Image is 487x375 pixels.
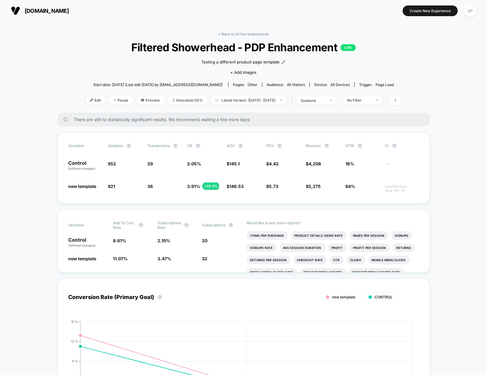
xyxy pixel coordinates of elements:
[247,221,419,225] p: Would like to see more reports?
[309,184,321,189] span: 5,275
[291,231,347,240] li: Product Details Views Rate
[350,243,390,252] li: Profit Per Session
[168,96,208,104] span: Allocation: 50%
[306,184,321,189] span: $
[385,185,419,193] span: Insufficient data for CI
[227,184,244,189] span: $
[9,6,71,16] button: [DOMAIN_NAME]
[72,359,78,363] tspan: 8 %
[86,96,106,104] span: Edit
[464,5,476,17] div: AP
[368,256,410,264] li: Mobile Menu Clicks
[69,221,102,230] span: Variation
[69,160,102,171] p: Control
[347,98,372,103] div: No Filter
[330,256,344,264] li: Ctr
[376,82,394,87] span: Page Load
[126,143,131,148] button: ?
[248,82,257,87] span: other
[227,143,235,148] span: AOV
[376,99,378,101] img: end
[290,96,296,105] span: |
[203,182,219,190] div: + 28.3 %
[227,161,240,166] span: $
[300,268,346,276] li: Desktop Menu (hover)
[280,243,325,252] li: Avg Session Duration
[391,231,412,240] li: Signups
[346,143,379,148] span: OTW
[202,223,225,227] span: Subscriptions
[266,161,279,166] span: $
[341,44,356,51] p: LIVE
[69,237,107,248] p: Control
[309,161,321,166] span: 4,208
[101,41,386,54] span: Filtered Showerhead - PDP Enhancement
[148,184,153,189] span: 36
[350,231,388,240] li: Pages Per Session
[196,143,200,148] button: ?
[266,143,274,148] span: PSV
[269,184,279,189] span: 5.73
[69,143,102,148] span: Variation
[346,161,355,166] span: 16%
[287,82,305,87] span: All Visitors
[173,143,178,148] button: ?
[324,143,329,148] button: ?
[113,99,116,102] img: end
[230,184,244,189] span: 146.53
[247,243,277,252] li: Signups Rate
[330,100,332,101] img: end
[69,256,97,261] span: new template
[148,161,153,166] span: 29
[211,96,287,104] span: Latest Version: [DATE] - [DATE]
[346,184,355,189] span: 84%
[358,143,362,148] button: ?
[108,161,116,166] span: 952
[201,59,280,65] span: Testing a different product page template
[148,143,170,148] span: Transactions
[69,184,97,189] span: new template
[25,8,69,14] span: [DOMAIN_NAME]
[202,238,207,243] span: 20
[69,167,96,170] span: (without changes)
[347,256,365,264] li: Clicks
[113,256,128,261] span: 11.07 %
[393,243,415,252] li: Returns
[277,143,282,148] button: ?
[93,82,223,87] span: Start date: [DATE] (Last edit [DATE] by [EMAIL_ADDRESS][DOMAIN_NAME])
[332,295,356,299] span: new template
[230,70,256,75] span: + Add Images
[187,184,200,189] span: 3.91 %
[294,256,327,264] li: Checkout Rate
[113,238,126,243] span: 8.61 %
[184,223,189,228] button: ?
[328,243,347,252] li: Profit
[306,161,321,166] span: $
[139,223,143,228] button: ?
[247,268,297,276] li: Mobile Menu Clicks Rate
[157,221,181,230] span: Subscriptions Rate
[69,243,96,247] span: (without changes)
[157,238,170,243] span: 2.10 %
[113,221,136,230] span: Add To Cart Rate
[230,161,240,166] span: 145.1
[172,99,175,102] img: rebalance
[108,143,123,148] span: Sessions
[385,143,419,148] span: CI
[233,82,257,87] div: Pages:
[74,117,418,122] span: There are still no statistically significant results. We recommend waiting a few more days
[228,223,233,228] button: ?
[157,295,162,300] button: ?
[215,99,219,102] img: calendar
[309,82,354,87] span: Device:
[109,96,133,104] span: Pause
[202,256,207,261] span: 32
[280,99,282,101] img: end
[392,143,397,148] button: ?
[359,82,394,87] div: Trigger:
[108,184,115,189] span: 921
[11,6,20,15] img: Visually logo
[238,143,243,148] button: ?
[218,32,269,36] a: < Back to all live experiences
[330,82,350,87] span: all devices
